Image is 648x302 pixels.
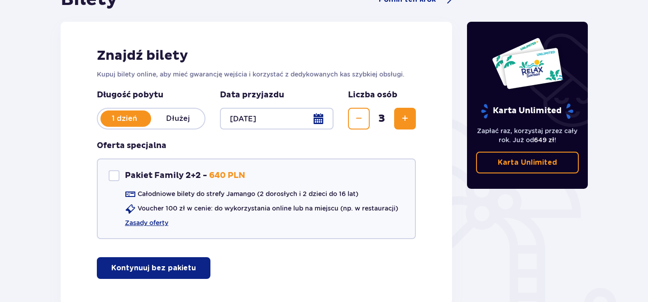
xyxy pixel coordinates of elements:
a: Karta Unlimited [476,152,579,173]
p: Kontynuuj bez pakietu [111,263,196,273]
p: Pakiet Family 2+2 - [125,170,207,181]
p: Dłużej [151,114,205,124]
p: Data przyjazdu [220,90,284,101]
p: Karta Unlimited [480,103,574,119]
h2: Znajdź bilety [97,47,416,64]
p: 1 dzień [98,114,151,124]
p: Zapłać raz, korzystaj przez cały rok. Już od ! [476,126,579,144]
p: 640 PLN [209,170,245,181]
p: Liczba osób [348,90,397,101]
button: Zwiększ [394,108,416,129]
button: Zmniejsz [348,108,370,129]
p: Długość pobytu [97,90,205,101]
img: Dwie karty całoroczne do Suntago z napisem 'UNLIMITED RELAX', na białym tle z tropikalnymi liśćmi... [491,37,563,90]
p: Karta Unlimited [498,158,557,168]
p: Całodniowe bilety do strefy Jamango (2 dorosłych i 2 dzieci do 16 lat) [138,189,358,198]
p: Voucher 100 zł w cenie: do wykorzystania online lub na miejscu (np. w restauracji) [138,204,398,213]
h3: Oferta specjalna [97,140,167,151]
span: 3 [372,112,392,125]
p: Kupuj bilety online, aby mieć gwarancję wejścia i korzystać z dedykowanych kas szybkiej obsługi. [97,70,416,79]
span: 649 zł [534,136,554,144]
a: Zasady oferty [125,218,168,227]
button: Kontynuuj bez pakietu [97,257,210,279]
